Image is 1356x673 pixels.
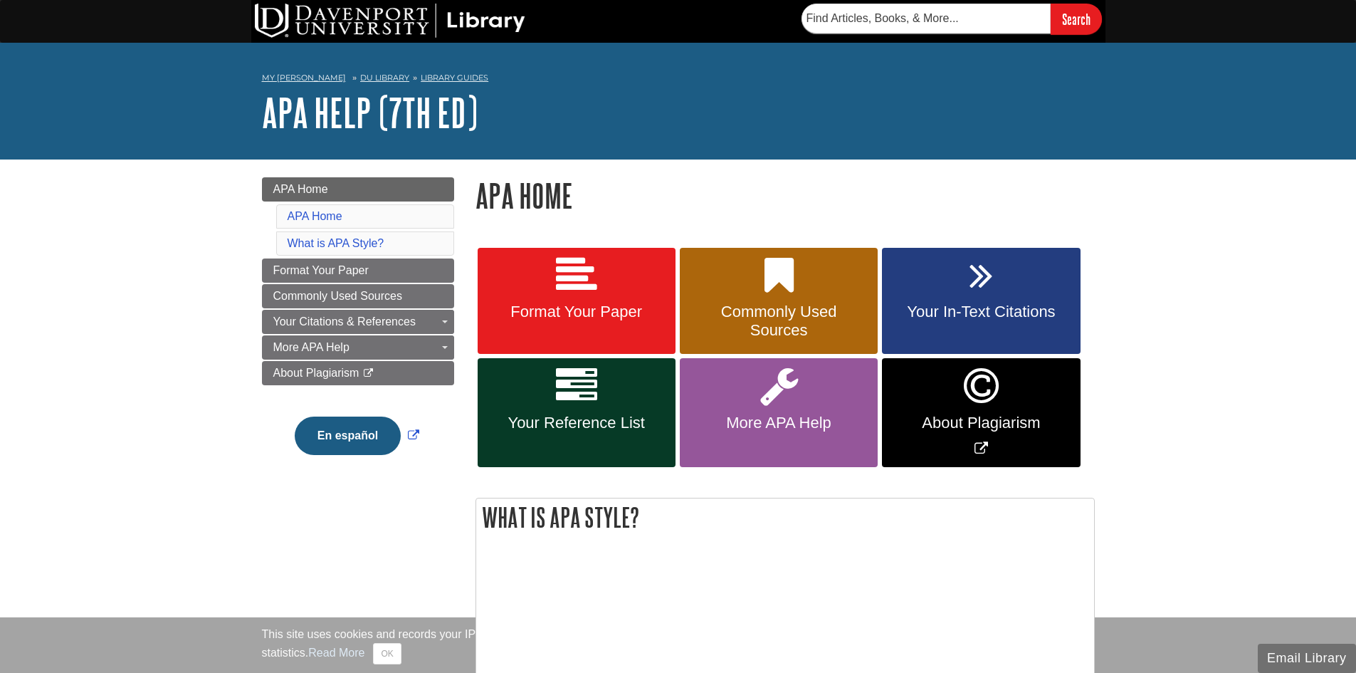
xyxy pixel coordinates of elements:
h2: What is APA Style? [476,499,1094,536]
a: Link opens in new window [882,358,1080,467]
a: APA Home [288,210,342,222]
span: APA Home [273,183,328,195]
a: Commonly Used Sources [262,284,454,308]
span: Your In-Text Citations [893,303,1069,321]
span: Your Citations & References [273,315,416,328]
a: Your Reference List [478,358,676,467]
span: Commonly Used Sources [690,303,867,340]
a: About Plagiarism [262,361,454,385]
span: Commonly Used Sources [273,290,402,302]
a: APA Home [262,177,454,202]
a: More APA Help [262,335,454,360]
a: APA Help (7th Ed) [262,90,478,135]
i: This link opens in a new window [362,369,374,378]
a: Format Your Paper [478,248,676,355]
a: More APA Help [680,358,878,467]
span: Format Your Paper [273,264,369,276]
div: Guide Page Menu [262,177,454,479]
span: About Plagiarism [273,367,359,379]
nav: breadcrumb [262,68,1095,91]
h1: APA Home [475,177,1095,214]
a: Your In-Text Citations [882,248,1080,355]
button: En español [295,417,401,455]
input: Find Articles, Books, & More... [801,4,1051,33]
span: Format Your Paper [488,303,665,321]
a: DU Library [360,73,409,83]
a: Read More [308,647,364,659]
button: Close [373,643,401,664]
img: DU Library [255,4,525,38]
input: Search [1051,4,1102,34]
a: Format Your Paper [262,259,454,283]
a: Commonly Used Sources [680,248,878,355]
a: Library Guides [421,73,488,83]
a: Link opens in new window [291,429,423,442]
span: Your Reference List [488,414,665,432]
div: This site uses cookies and records your IP address for usage statistics. Additionally, we use Goo... [262,626,1095,664]
span: More APA Help [273,341,349,353]
a: What is APA Style? [288,237,384,249]
span: About Plagiarism [893,414,1069,432]
a: My [PERSON_NAME] [262,72,346,84]
span: More APA Help [690,414,867,432]
form: Searches DU Library's articles, books, and more [801,4,1102,34]
a: Your Citations & References [262,310,454,334]
button: Email Library [1258,644,1356,673]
